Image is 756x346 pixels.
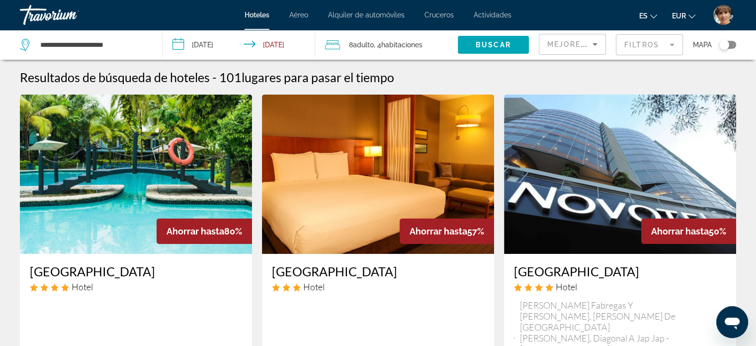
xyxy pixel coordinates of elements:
img: Hotel image [262,95,494,254]
span: EUR [672,12,686,20]
a: Hoteles [245,11,269,19]
span: lugares para pasar el tiempo [242,70,394,85]
span: Hotel [72,281,93,292]
a: [GEOGRAPHIC_DATA] [272,264,484,279]
span: - [212,70,217,85]
a: [GEOGRAPHIC_DATA] [514,264,726,279]
button: Check-in date: Nov 17, 2025 Check-out date: Nov 27, 2025 [163,30,315,60]
button: Travelers: 8 adults, 0 children [315,30,458,60]
div: 4 star Hotel [514,281,726,292]
img: Hotel image [20,95,252,254]
span: es [639,12,648,20]
button: User Menu [710,4,736,25]
a: Cruceros [424,11,454,19]
span: Adulto [353,41,374,49]
img: Hotel image [504,95,736,254]
iframe: Botón para iniciar la ventana de mensajería [716,306,748,338]
a: Travorium [20,2,119,28]
span: , 4 [374,38,422,52]
span: Mejores descuentos [547,40,647,48]
span: 8 [349,38,374,52]
a: Aéreo [289,11,308,19]
span: habitaciones [381,41,422,49]
span: Hotel [303,281,325,292]
span: Hotel [556,281,577,292]
div: 3 star Hotel [272,281,484,292]
h2: 101 [219,70,394,85]
button: Filter [616,34,683,56]
span: Ahorrar hasta [410,226,467,236]
img: 2Q== [713,5,733,25]
button: Change currency [672,8,695,23]
span: Buscar [476,41,511,49]
button: Change language [639,8,657,23]
a: [GEOGRAPHIC_DATA] [30,264,242,279]
mat-select: Sort by [547,38,597,50]
a: Actividades [474,11,511,19]
div: 57% [400,219,494,244]
span: Mapa [693,38,712,52]
span: Ahorrar hasta [167,226,224,236]
div: 4 star Hotel [30,281,242,292]
div: 80% [157,219,252,244]
a: Alquiler de automóviles [328,11,405,19]
div: 50% [641,219,736,244]
span: Ahorrar hasta [651,226,709,236]
button: Buscar [458,36,529,54]
h1: Resultados de búsqueda de hoteles [20,70,210,85]
button: Toggle map [712,40,736,49]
